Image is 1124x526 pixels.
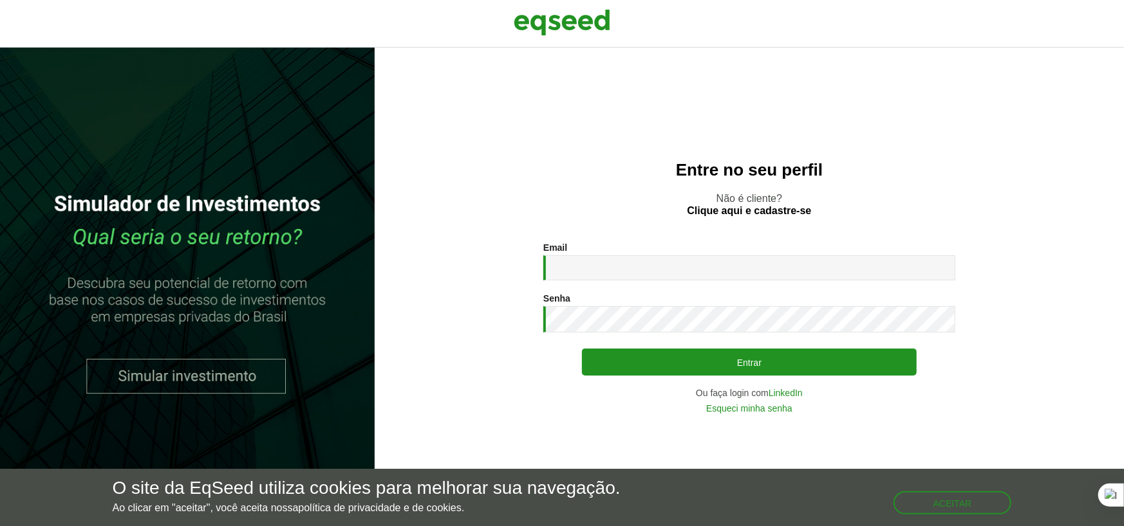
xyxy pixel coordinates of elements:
p: Ao clicar em "aceitar", você aceita nossa . [113,502,621,514]
div: Ou faça login com [543,388,955,397]
label: Senha [543,294,570,303]
p: Não é cliente? [400,192,1098,217]
h5: O site da EqSeed utiliza cookies para melhorar sua navegação. [113,478,621,498]
img: EqSeed Logo [514,6,610,39]
button: Entrar [582,349,917,376]
a: Clique aqui e cadastre-se [688,206,812,216]
a: política de privacidade e de cookies [298,503,462,513]
a: LinkedIn [769,388,803,397]
button: Aceitar [894,491,1012,514]
h2: Entre no seu perfil [400,161,1098,179]
a: Esqueci minha senha [706,404,792,413]
label: Email [543,243,567,252]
